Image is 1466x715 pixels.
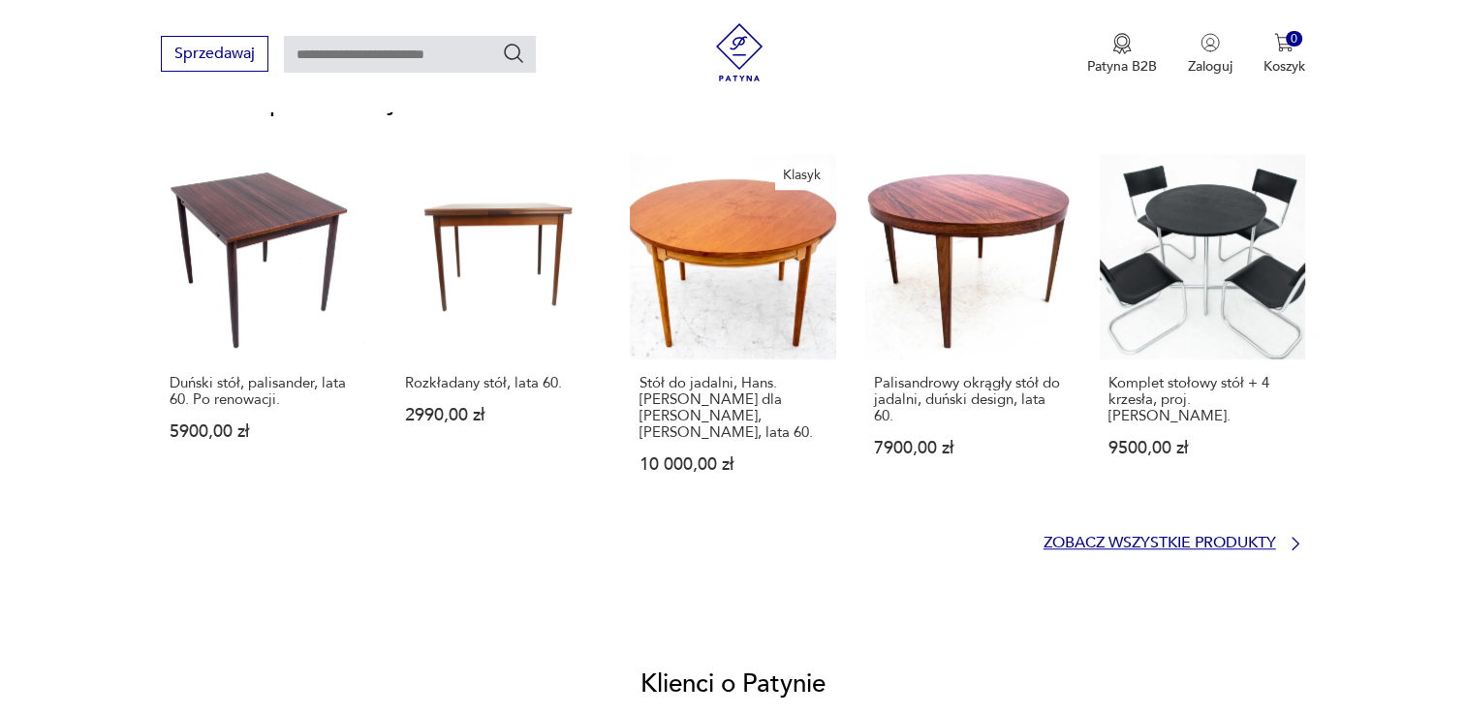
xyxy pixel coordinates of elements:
p: 5900,00 zł [170,423,358,440]
a: Rozkładany stół, lata 60.Rozkładany stół, lata 60.2990,00 zł [395,154,601,511]
img: Ikonka użytkownika [1201,33,1220,52]
a: KlasykStół do jadalni, Hans. J. Wegner dla Johannes Hansen, Dania, lata 60.Stół do jadalni, Hans.... [630,154,835,511]
p: 9500,00 zł [1108,440,1296,456]
p: Stół do jadalni, Hans. [PERSON_NAME] dla [PERSON_NAME], [PERSON_NAME], lata 60. [639,375,827,441]
button: Zaloguj [1188,33,1232,76]
button: Szukaj [502,42,525,65]
p: 2990,00 zł [404,407,592,423]
p: Podobne przedmioty [161,90,1304,113]
img: Ikona medalu [1112,33,1132,54]
p: Koszyk [1263,57,1305,76]
p: Zaloguj [1188,57,1232,76]
img: Patyna - sklep z meblami i dekoracjami vintage [710,23,768,81]
a: Komplet stołowy stół + 4 krzesła, proj. Mart Stam.Komplet stołowy stół + 4 krzesła, proj. [PERSON... [1100,154,1305,511]
a: Palisandrowy okrągły stół do jadalni, duński design, lata 60.Palisandrowy okrągły stół do jadalni... [865,154,1071,511]
p: Duński stół, palisander, lata 60. Po renowacji. [170,375,358,408]
a: Ikona medaluPatyna B2B [1087,33,1157,76]
p: Palisandrowy okrągły stół do jadalni, duński design, lata 60. [874,375,1062,424]
h2: Klienci o Patynie [640,668,826,700]
p: Komplet stołowy stół + 4 krzesła, proj. [PERSON_NAME]. [1108,375,1296,424]
p: 7900,00 zł [874,440,1062,456]
div: 0 [1286,31,1302,47]
a: Zobacz wszystkie produkty [1044,534,1305,553]
a: Duński stół, palisander, lata 60. Po renowacji.Duński stół, palisander, lata 60. Po renowacji.590... [161,154,366,511]
p: Patyna B2B [1087,57,1157,76]
p: Zobacz wszystkie produkty [1044,537,1276,549]
button: Sprzedawaj [161,36,268,72]
button: Patyna B2B [1087,33,1157,76]
a: Sprzedawaj [161,48,268,62]
p: 10 000,00 zł [639,456,827,473]
p: Rozkładany stół, lata 60. [404,375,592,391]
button: 0Koszyk [1263,33,1305,76]
img: Ikona koszyka [1274,33,1294,52]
